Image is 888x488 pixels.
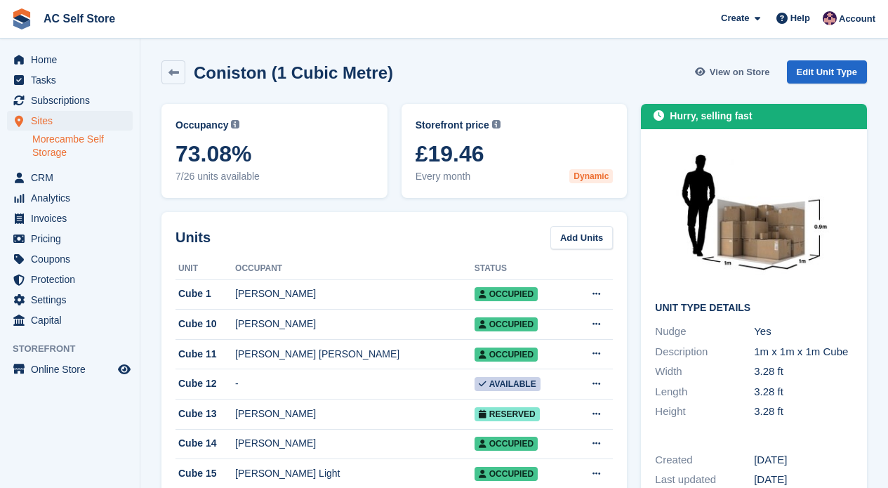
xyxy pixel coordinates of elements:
span: Analytics [31,188,115,208]
a: Edit Unit Type [787,60,867,84]
div: Yes [754,324,853,340]
div: Cube 14 [175,436,235,451]
a: Morecambe Self Storage [32,133,133,159]
div: Dynamic [569,169,613,183]
div: [DATE] [754,472,853,488]
span: Occupied [475,437,538,451]
span: Occupied [475,348,538,362]
div: Width [655,364,754,380]
a: menu [7,290,133,310]
img: 1m2-unit.jpg [655,143,853,291]
div: [DATE] [754,452,853,468]
h2: Units [175,227,211,248]
h2: Coniston (1 Cubic Metre) [194,63,393,82]
span: Subscriptions [31,91,115,110]
h2: Unit Type details [655,303,853,314]
span: Occupancy [175,118,228,133]
a: menu [7,310,133,330]
a: menu [7,270,133,289]
a: menu [7,249,133,269]
span: View on Store [710,65,770,79]
div: Cube 10 [175,317,235,331]
div: Cube 1 [175,286,235,301]
div: 3.28 ft [754,404,853,420]
span: Invoices [31,209,115,228]
th: Status [475,258,571,280]
div: Nudge [655,324,754,340]
span: Create [721,11,749,25]
span: Occupied [475,317,538,331]
div: Cube 13 [175,407,235,421]
a: menu [7,168,133,187]
a: View on Store [694,60,776,84]
a: menu [7,50,133,70]
span: Occupied [475,287,538,301]
span: Available [475,377,541,391]
div: Height [655,404,754,420]
a: menu [7,209,133,228]
div: [PERSON_NAME] Light [235,466,475,481]
a: menu [7,188,133,208]
span: Help [790,11,810,25]
span: Account [839,12,875,26]
span: Sites [31,111,115,131]
span: £19.46 [416,141,614,166]
a: AC Self Store [38,7,121,30]
div: Description [655,344,754,360]
span: Home [31,50,115,70]
a: menu [7,111,133,131]
td: - [235,369,475,400]
th: Occupant [235,258,475,280]
div: [PERSON_NAME] [235,436,475,451]
div: Cube 15 [175,466,235,481]
span: Storefront price [416,118,489,133]
a: menu [7,91,133,110]
span: Storefront [13,342,140,356]
span: Coupons [31,249,115,269]
span: Pricing [31,229,115,249]
div: Created [655,452,754,468]
span: Settings [31,290,115,310]
span: Capital [31,310,115,330]
a: Add Units [550,226,613,249]
span: Protection [31,270,115,289]
div: [PERSON_NAME] [235,407,475,421]
div: Cube 12 [175,376,235,391]
a: menu [7,360,133,379]
span: 73.08% [175,141,373,166]
a: Preview store [116,361,133,378]
div: Hurry, selling fast [670,109,752,124]
th: Unit [175,258,235,280]
span: 7/26 units available [175,169,373,184]
div: [PERSON_NAME] [235,317,475,331]
div: 3.28 ft [754,384,853,400]
span: Every month [416,169,614,184]
div: [PERSON_NAME] [235,286,475,301]
span: Reserved [475,407,540,421]
span: Tasks [31,70,115,90]
span: CRM [31,168,115,187]
div: Cube 11 [175,347,235,362]
a: menu [7,229,133,249]
img: Ted Cox [823,11,837,25]
div: Length [655,384,754,400]
span: Online Store [31,360,115,379]
div: [PERSON_NAME] [PERSON_NAME] [235,347,475,362]
img: icon-info-grey-7440780725fd019a000dd9b08b2336e03edf1995a4989e88bcd33f0948082b44.svg [231,120,239,128]
span: Occupied [475,467,538,481]
a: menu [7,70,133,90]
img: stora-icon-8386f47178a22dfd0bd8f6a31ec36ba5ce8667c1dd55bd0f319d3a0aa187defe.svg [11,8,32,29]
img: icon-info-grey-7440780725fd019a000dd9b08b2336e03edf1995a4989e88bcd33f0948082b44.svg [492,120,501,128]
div: 1m x 1m x 1m Cube [754,344,853,360]
div: 3.28 ft [754,364,853,380]
div: Last updated [655,472,754,488]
